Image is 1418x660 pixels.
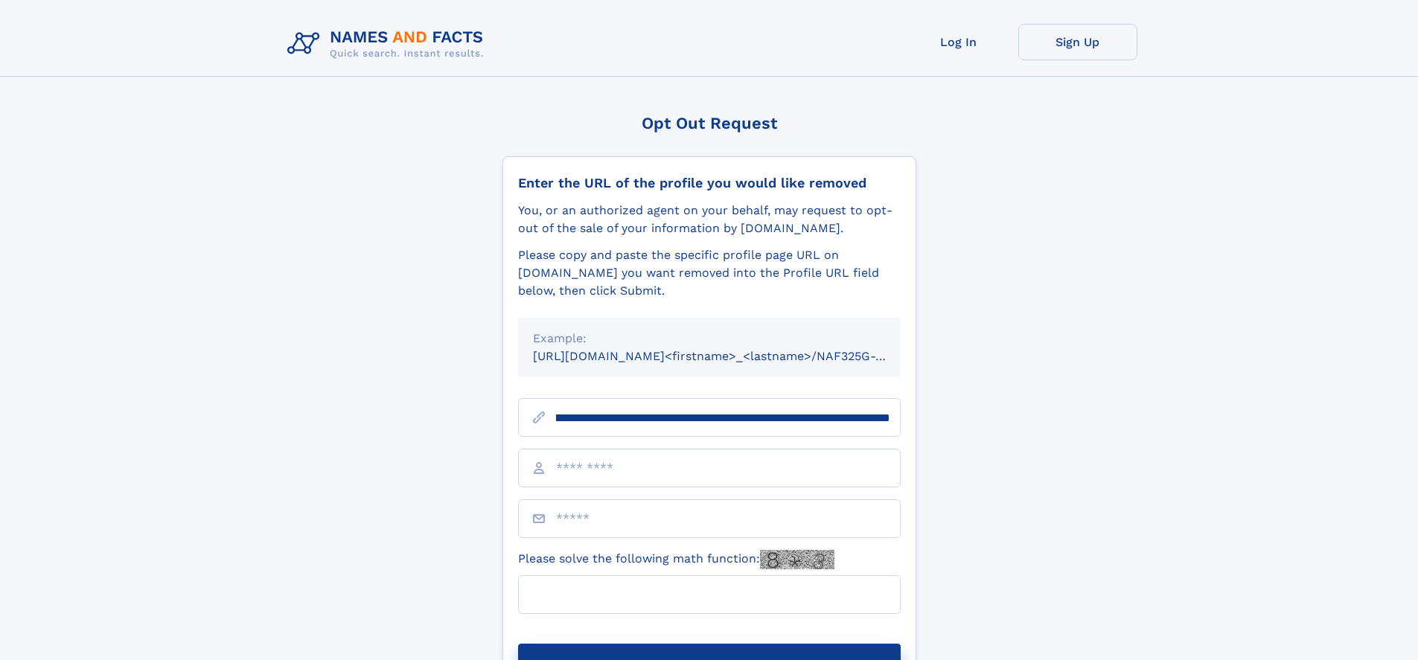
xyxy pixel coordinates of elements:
[518,246,901,300] div: Please copy and paste the specific profile page URL on [DOMAIN_NAME] you want removed into the Pr...
[533,349,929,363] small: [URL][DOMAIN_NAME]<firstname>_<lastname>/NAF325G-xxxxxxxx
[518,550,834,569] label: Please solve the following math function:
[281,24,496,64] img: Logo Names and Facts
[518,175,901,191] div: Enter the URL of the profile you would like removed
[518,202,901,237] div: You, or an authorized agent on your behalf, may request to opt-out of the sale of your informatio...
[1018,24,1137,60] a: Sign Up
[533,330,886,347] div: Example:
[502,114,916,132] div: Opt Out Request
[899,24,1018,60] a: Log In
